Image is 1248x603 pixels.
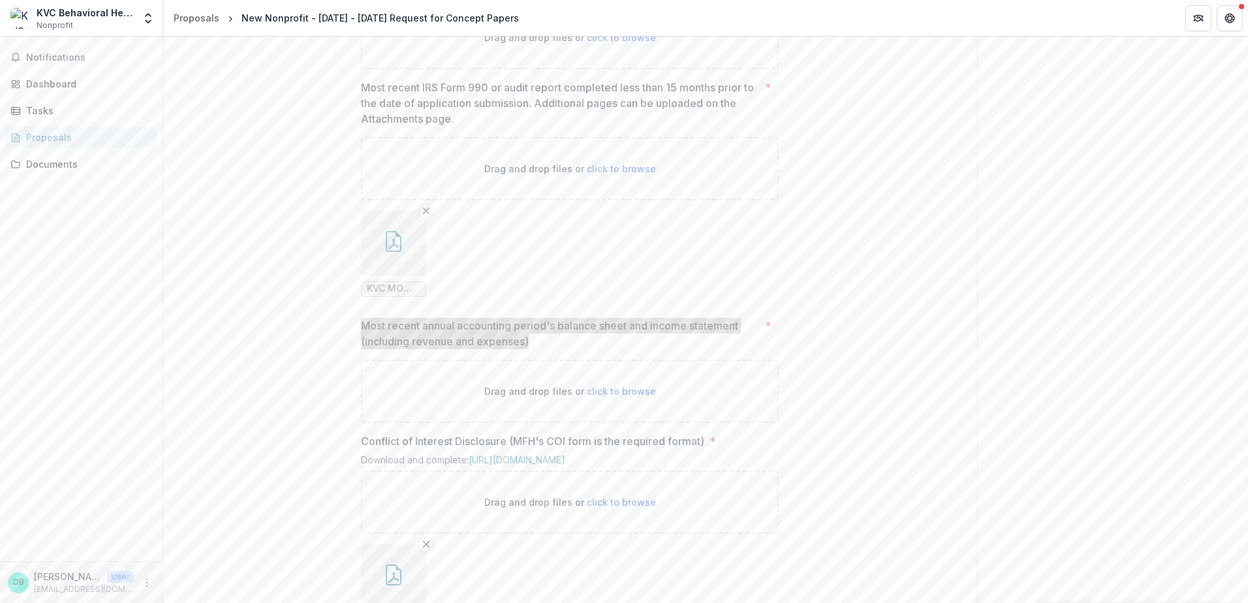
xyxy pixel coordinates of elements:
div: Danielle Badas [13,578,24,587]
a: Proposals [168,8,225,27]
a: Documents [5,153,157,175]
a: [URL][DOMAIN_NAME] [469,454,565,465]
p: Most recent IRS Form 990 or audit report completed less than 15 months prior to the date of appli... [361,80,760,127]
button: More [139,575,155,591]
span: click to browse [587,32,656,43]
button: Remove File [418,536,434,552]
p: Most recent annual accounting period's balance sheet and income statement (including revenue and ... [361,318,760,349]
a: Tasks [5,100,157,121]
nav: breadcrumb [168,8,524,27]
div: Documents [26,157,147,171]
button: Open entity switcher [139,5,157,31]
p: User [107,571,134,583]
div: Proposals [26,131,147,144]
p: Drag and drop files or [484,495,656,509]
button: Get Help [1217,5,1243,31]
p: [PERSON_NAME] [34,570,102,583]
span: click to browse [587,386,656,397]
p: [EMAIL_ADDRESS][DOMAIN_NAME] [34,583,134,595]
span: click to browse [587,497,656,508]
img: KVC Behavioral Healthcare Missouri, Inc. [10,8,31,29]
div: Tasks [26,104,147,117]
div: Dashboard [26,77,147,91]
span: click to browse [587,163,656,174]
a: Proposals [5,127,157,148]
button: Notifications [5,47,157,68]
p: Conflict of Interest Disclosure (MFH's COI form is the required format) [361,433,704,449]
p: Drag and drop files or [484,384,656,398]
div: New Nonprofit - [DATE] - [DATE] Request for Concept Papers [242,11,519,25]
p: Drag and drop files or [484,31,656,44]
button: Remove File [418,203,434,219]
div: Download and complete: [361,454,779,471]
div: Proposals [174,11,219,25]
a: Dashboard [5,73,157,95]
p: Drag and drop files or [484,162,656,176]
span: KVC MO 990 & 990-T PDC.pdf [367,283,420,294]
span: Nonprofit [37,20,73,31]
div: Remove FileKVC MO 990 & 990-T PDC.pdf [361,211,426,297]
button: Partners [1185,5,1211,31]
div: KVC Behavioral Healthcare [US_STATE], Inc. [37,6,134,20]
span: Notifications [26,52,152,63]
